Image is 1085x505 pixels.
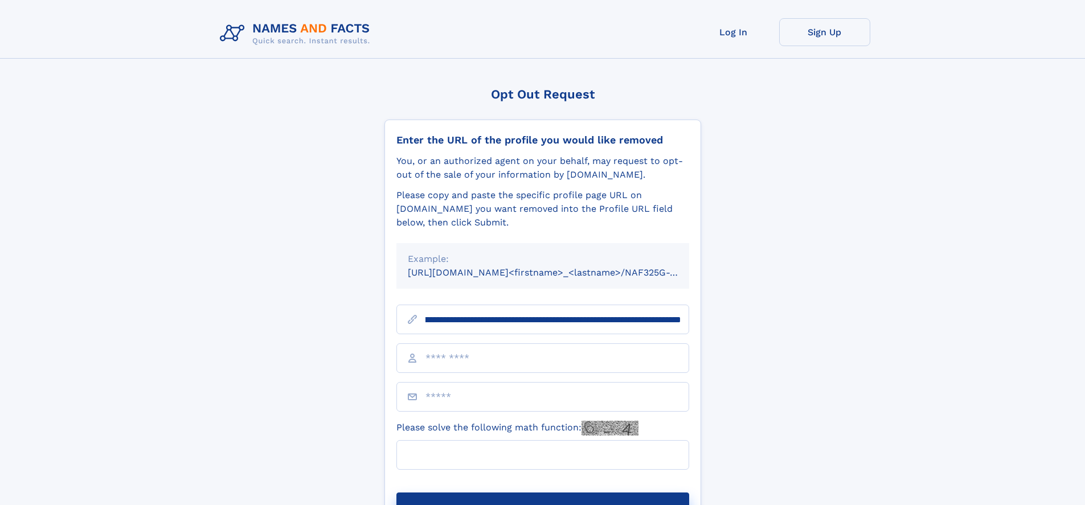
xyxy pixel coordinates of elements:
[396,154,689,182] div: You, or an authorized agent on your behalf, may request to opt-out of the sale of your informatio...
[396,188,689,229] div: Please copy and paste the specific profile page URL on [DOMAIN_NAME] you want removed into the Pr...
[384,87,701,101] div: Opt Out Request
[408,252,678,266] div: Example:
[396,421,638,436] label: Please solve the following math function:
[408,267,711,278] small: [URL][DOMAIN_NAME]<firstname>_<lastname>/NAF325G-xxxxxxxx
[688,18,779,46] a: Log In
[396,134,689,146] div: Enter the URL of the profile you would like removed
[215,18,379,49] img: Logo Names and Facts
[779,18,870,46] a: Sign Up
